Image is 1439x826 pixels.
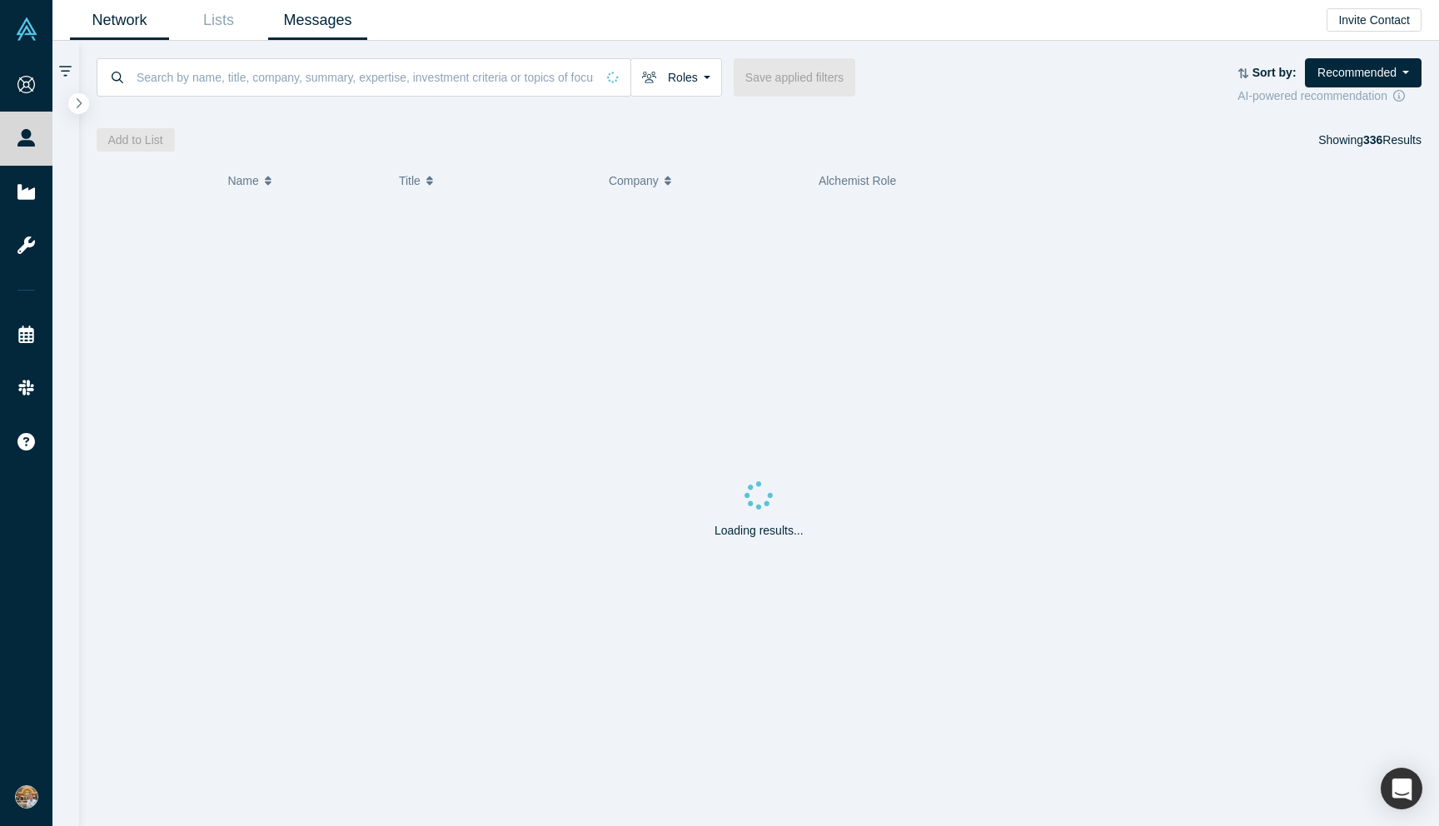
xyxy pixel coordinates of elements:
[15,17,38,41] img: Alchemist Vault Logo
[15,785,38,809] img: Nuruddin Iminokhunov's Account
[169,1,268,40] a: Lists
[1237,87,1422,105] div: AI-powered recommendation
[268,1,367,40] a: Messages
[609,163,801,198] button: Company
[630,58,722,97] button: Roles
[1327,8,1422,32] button: Invite Contact
[819,174,896,187] span: Alchemist Role
[734,58,855,97] button: Save applied filters
[609,163,659,198] span: Company
[1318,128,1422,152] div: Showing
[399,163,421,198] span: Title
[1305,58,1422,87] button: Recommended
[1363,133,1422,147] span: Results
[1363,133,1382,147] strong: 336
[70,1,169,40] a: Network
[227,163,381,198] button: Name
[227,163,258,198] span: Name
[1252,66,1297,79] strong: Sort by:
[715,522,804,540] p: Loading results...
[135,57,595,97] input: Search by name, title, company, summary, expertise, investment criteria or topics of focus
[399,163,591,198] button: Title
[97,128,175,152] button: Add to List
